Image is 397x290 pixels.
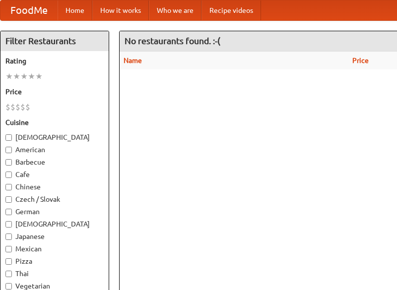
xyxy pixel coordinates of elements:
li: ★ [28,71,35,82]
label: Barbecue [5,157,104,167]
input: Thai [5,271,12,277]
a: Price [352,57,369,64]
h5: Cuisine [5,117,104,127]
li: $ [10,102,15,113]
a: Home [58,0,92,20]
input: German [5,209,12,215]
input: American [5,147,12,153]
label: Thai [5,269,104,279]
a: Name [124,57,142,64]
label: [DEMOGRAPHIC_DATA] [5,132,104,142]
a: Recipe videos [201,0,261,20]
label: Czech / Slovak [5,194,104,204]
h5: Rating [5,56,104,66]
input: Japanese [5,233,12,240]
label: Japanese [5,232,104,241]
li: $ [20,102,25,113]
input: Vegetarian [5,283,12,290]
label: German [5,207,104,217]
ng-pluralize: No restaurants found. :-( [125,36,220,46]
input: [DEMOGRAPHIC_DATA] [5,221,12,228]
label: American [5,145,104,155]
li: $ [25,102,30,113]
label: Cafe [5,170,104,179]
label: Mexican [5,244,104,254]
li: ★ [35,71,43,82]
a: How it works [92,0,149,20]
label: [DEMOGRAPHIC_DATA] [5,219,104,229]
input: Czech / Slovak [5,196,12,203]
a: Who we are [149,0,201,20]
input: Chinese [5,184,12,190]
input: Barbecue [5,159,12,166]
li: ★ [5,71,13,82]
h4: Filter Restaurants [0,31,109,51]
input: Pizza [5,258,12,265]
input: [DEMOGRAPHIC_DATA] [5,134,12,141]
a: FoodMe [0,0,58,20]
li: $ [5,102,10,113]
input: Cafe [5,172,12,178]
h5: Price [5,87,104,97]
label: Chinese [5,182,104,192]
li: ★ [13,71,20,82]
li: ★ [20,71,28,82]
input: Mexican [5,246,12,252]
label: Pizza [5,256,104,266]
li: $ [15,102,20,113]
